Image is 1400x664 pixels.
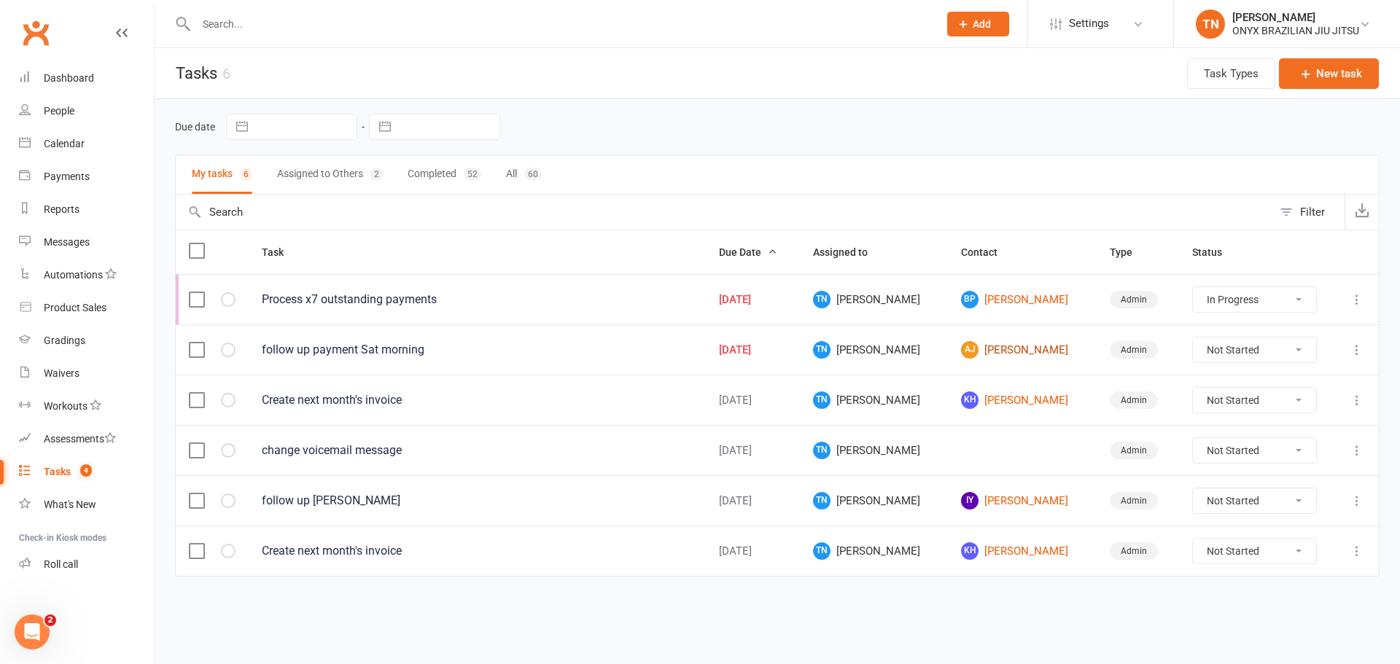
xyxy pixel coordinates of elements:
[1110,492,1158,509] div: Admin
[19,456,154,488] a: Tasks 4
[973,18,991,30] span: Add
[1192,246,1238,258] span: Status
[262,292,693,307] div: Process x7 outstanding payments
[961,243,1014,261] button: Contact
[44,614,56,626] span: 2
[19,292,154,324] a: Product Sales
[44,400,87,412] div: Workouts
[813,492,936,509] span: [PERSON_NAME]
[19,128,154,160] a: Calendar
[44,335,85,346] div: Gradings
[1300,203,1325,221] div: Filter
[44,466,71,477] div: Tasks
[262,393,693,407] div: Create next month's invoice
[719,495,787,507] div: [DATE]
[719,545,787,558] div: [DATE]
[813,291,936,308] span: [PERSON_NAME]
[524,168,542,181] div: 60
[1187,58,1275,89] button: Task Types
[813,341,831,359] span: TN
[1110,246,1148,258] span: Type
[719,394,787,407] div: [DATE]
[813,542,831,560] span: TN
[1192,243,1238,261] button: Status
[44,105,74,117] div: People
[961,391,1084,409] a: KH[PERSON_NAME]
[464,168,481,181] div: 52
[813,391,831,409] span: TN
[1110,542,1158,560] div: Admin
[813,492,831,509] span: TN
[1279,58,1379,89] button: New task
[19,324,154,357] a: Gradings
[44,433,116,445] div: Assessments
[262,246,300,258] span: Task
[961,341,979,359] span: AJ
[1069,7,1109,40] span: Settings
[19,259,154,292] a: Automations
[719,294,787,306] div: [DATE]
[19,160,154,193] a: Payments
[19,193,154,226] a: Reports
[176,195,1272,230] input: Search
[961,542,979,560] span: KH
[813,542,936,560] span: [PERSON_NAME]
[44,558,78,570] div: Roll call
[19,226,154,259] a: Messages
[813,243,884,261] button: Assigned to
[1110,291,1158,308] div: Admin
[44,138,85,149] div: Calendar
[1232,11,1359,24] div: [PERSON_NAME]
[222,65,230,82] div: 6
[44,269,103,281] div: Automations
[155,48,230,98] h1: Tasks
[44,367,79,379] div: Waivers
[175,121,215,133] label: Due date
[19,390,154,423] a: Workouts
[192,14,928,34] input: Search...
[370,168,383,181] div: 2
[44,302,106,313] div: Product Sales
[719,246,777,258] span: Due Date
[277,155,383,194] button: Assigned to Others2
[19,357,154,390] a: Waivers
[961,492,979,509] span: IY
[262,493,693,508] div: follow up [PERSON_NAME]
[1196,9,1225,39] div: TN
[813,341,936,359] span: [PERSON_NAME]
[44,236,90,248] div: Messages
[813,442,936,459] span: [PERSON_NAME]
[947,12,1009,36] button: Add
[262,243,300,261] button: Task
[262,544,693,558] div: Create next month's invoice
[19,95,154,128] a: People
[719,344,787,356] div: [DATE]
[961,246,1014,258] span: Contact
[1110,442,1158,459] div: Admin
[961,341,1084,359] a: AJ[PERSON_NAME]
[408,155,481,194] button: Completed52
[19,423,154,456] a: Assessments
[961,291,979,308] span: BP
[17,15,54,51] a: Clubworx
[44,203,79,215] div: Reports
[19,548,154,581] a: Roll call
[719,445,787,457] div: [DATE]
[262,343,693,357] div: follow up payment Sat morning
[1110,243,1148,261] button: Type
[961,291,1084,308] a: BP[PERSON_NAME]
[192,155,252,194] button: My tasks6
[1110,391,1158,409] div: Admin
[80,464,92,477] span: 4
[961,542,1084,560] a: KH[PERSON_NAME]
[44,499,96,510] div: What's New
[44,72,94,84] div: Dashboard
[813,442,831,459] span: TN
[44,171,90,182] div: Payments
[506,155,542,194] button: All60
[240,168,252,181] div: 6
[719,243,777,261] button: Due Date
[1272,195,1345,230] button: Filter
[961,492,1084,509] a: IY[PERSON_NAME]
[262,443,693,458] div: change voicemail message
